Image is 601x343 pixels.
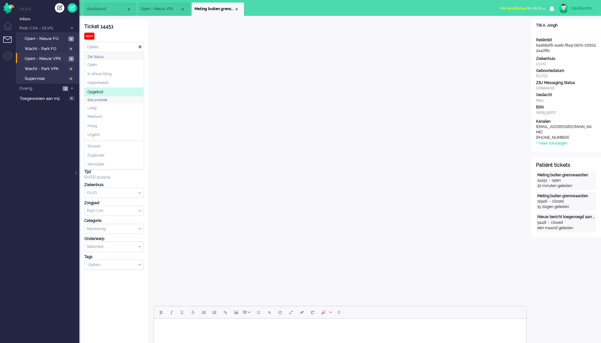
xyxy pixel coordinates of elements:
div: Onderwerp [84,236,144,242]
div: + meer toevoegen [536,141,567,146]
button: Numbered list [209,307,220,318]
span: Wacht - Park VPK [25,66,67,72]
li: Medium [85,112,144,121]
span: 1 [69,56,74,61]
div: open [84,33,94,40]
div: Tijd [84,169,144,175]
a: Supervisie 0 [18,75,79,82]
li: Hoog [85,121,144,131]
li: Laag [85,103,144,113]
span: Geparkeerd [87,80,108,86]
button: Fullscreen [285,307,296,318]
div: Ziekenhuis [84,182,144,188]
div: 060559007 [536,110,596,115]
li: Views [19,6,79,12]
button: Delay message [275,307,285,318]
button: Bullet list [198,307,209,318]
div: [PHONE_NUMBER] [536,135,593,140]
span: Urgent [87,132,99,138]
button: Strikethrough [188,307,198,318]
button: Emoticons [253,307,264,318]
button: Add attachment [264,307,275,318]
button: AI [318,307,335,318]
div: 11946 [537,199,547,204]
a: Open - Nieuw VPK 1 [18,55,79,62]
li: Urgent [85,130,144,139]
div: 64eb6af8-aaeb-f849-b670-07dd42a40f81 [531,37,601,54]
div: Ziekenhuis [536,56,596,61]
span: 0 [68,47,74,51]
div: [DATE] [536,74,596,79]
img: avatar [559,4,568,13]
li: Zet Status [85,54,144,97]
li: Tickets menu [3,36,17,51]
span: Open [87,62,97,68]
div: PatiëntId [536,37,596,43]
a: Inbox [18,15,79,22]
li: Open [85,60,144,69]
span: Zet Status [87,55,104,59]
button: Insert/edit image [231,307,241,318]
span: 0 [68,67,74,71]
span: Dupliceer [87,153,105,158]
span: 0 [68,76,74,81]
li: Admin menu [3,51,17,66]
button: Italic [166,307,177,318]
div: Nieuw bericht toegevoegd aan gesprek [537,214,595,220]
span: Meting buiten grenswaarden [195,6,234,12]
div: één maand geleden [537,225,595,231]
a: Open - Nieuw FO 5 [18,35,79,42]
li: Geparkeerd [85,78,144,87]
span: In afwachting [87,71,112,77]
div: Close tab [234,7,239,12]
button: Underline [177,307,188,318]
button: Table [241,307,253,318]
span: Medium [87,114,102,120]
ul: Stel prioriteit [85,103,144,139]
div: [DATE] 12:49:05 [84,169,144,180]
a: Wacht - Park VPK 0 [18,65,79,72]
div: OLVG [536,61,596,67]
span: 3 [63,86,68,91]
div: Creëer ticket [55,3,64,13]
li: Opgelost [85,87,144,97]
button: Niet beschikbaarfor 00:20 [496,4,549,13]
div: 22 minuten geleden [537,183,595,189]
span: Wacht - Park FO [25,46,67,52]
li: In afwachting [85,69,144,79]
button: Insert/edit link [220,307,231,318]
span: Overig [18,86,61,92]
li: Dupliceer [85,151,144,160]
span: Open - Nieuw VPK [25,56,67,62]
span: Verwijder [87,162,104,167]
div: open [552,178,561,183]
button: Bold [155,307,166,318]
div: Geslacht [536,92,596,98]
li: Verwijder [85,160,144,169]
div: [EMAIL_ADDRESS][DOMAIN_NAME] [536,124,593,135]
a: Wacht - Park FO 0 [18,45,79,52]
a: Toegewezen aan mij 0 [18,95,79,102]
span: Open - Nieuw VPK [141,6,180,12]
div: Close tab [180,7,185,12]
span: 0 [69,96,74,101]
div: Meting buiten grenswaarden [537,172,595,178]
div: Categorie [84,218,144,223]
span: Toegewezen aan mij [20,96,67,102]
span: Supervisie [25,76,67,82]
img: flow_omnibird.svg [3,3,14,14]
li: Stel prioriteit [85,96,144,139]
span: Opgelost [87,89,103,95]
div: - [547,178,552,183]
div: Meting buiten grenswaarden [537,193,595,199]
button: 0 [335,307,343,318]
div: Select Tags [84,260,144,270]
div: Kanalen [536,119,596,124]
div: - [546,220,551,225]
span: 5 [68,36,74,41]
li: View [138,3,190,16]
span: for 00:20 [500,6,541,10]
div: closed [551,220,563,225]
li: Niet beschikbaarfor 00:20 [496,2,549,16]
